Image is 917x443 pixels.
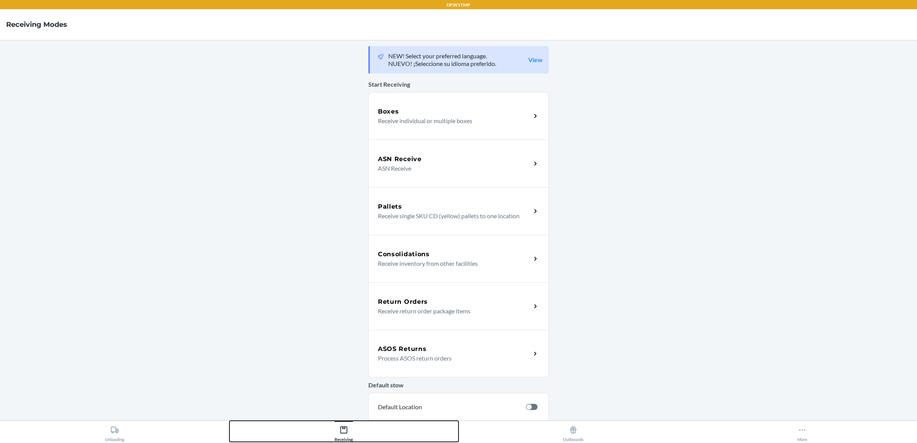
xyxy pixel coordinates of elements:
p: NEW! Select your preferred language. [388,52,496,60]
h5: Boxes [378,107,399,116]
p: Default Location [378,402,520,412]
h5: ASN Receive [378,155,422,164]
p: ASN Receive [378,164,525,173]
p: Receive individual or multiple boxes [378,116,525,125]
a: ConsolidationsReceive inventory from other facilities [368,235,549,282]
a: PalletsReceive single SKU CD (yellow) pallets to one location [368,187,549,235]
p: Default stow [368,380,549,390]
div: Receiving [335,423,353,442]
h5: Pallets [378,202,402,211]
p: Start Receiving [368,80,549,89]
p: Receive return order package items [378,306,525,316]
div: More [797,423,807,442]
p: Receive inventory from other facilities [378,259,525,268]
p: Process ASOS return orders [378,354,525,363]
p: NUEVO! ¡Seleccione su idioma preferido. [388,60,496,68]
a: View [528,56,543,64]
div: Outbounds [563,423,584,442]
div: Unloading [105,423,124,442]
a: ASN ReceiveASN Receive [368,140,549,187]
a: ASOS ReturnsProcess ASOS return orders [368,330,549,377]
h5: Return Orders [378,297,428,306]
h5: Consolidations [378,250,430,259]
p: DFW1TMP [447,2,470,8]
h4: Receiving Modes [6,20,67,30]
button: Outbounds [458,421,688,442]
button: Receiving [229,421,459,442]
p: Receive single SKU CD (yellow) pallets to one location [378,211,525,221]
a: Return OrdersReceive return order package items [368,282,549,330]
a: BoxesReceive individual or multiple boxes [368,92,549,140]
h5: ASOS Returns [378,344,426,354]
